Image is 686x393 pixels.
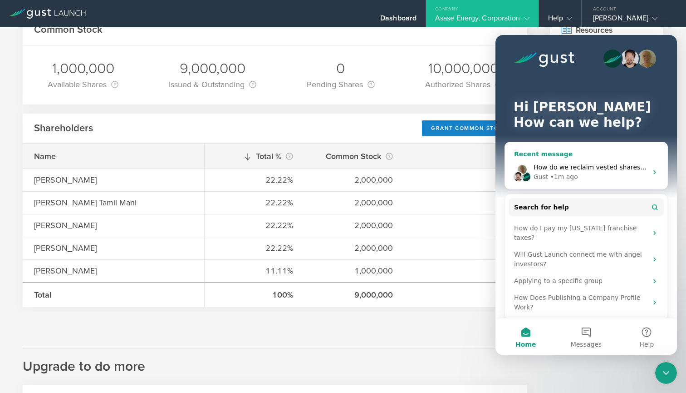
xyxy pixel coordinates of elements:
div: Applying to a specific group [13,238,168,254]
div: 1,000,000 [48,59,118,78]
div: Available Shares [48,78,118,91]
div: How Does Publishing a Company Profile Work? [19,258,152,277]
div: 2,000,000 [316,197,393,209]
div: • 1m ago [55,137,83,147]
span: Help [144,306,158,313]
div: Help [548,14,572,27]
div: 22.22% [216,174,293,186]
div: [PERSON_NAME] [34,265,193,277]
div: How do I pay my [US_STATE] franchise taxes? [13,185,168,211]
span: How do we reclaim vested shares from a director that has voluntarily resigned from the board of d... [38,129,375,136]
span: Search for help [19,168,73,177]
div: Dashboard [380,14,416,27]
h2: Resources [550,15,663,45]
div: Total [34,289,193,301]
h2: Shareholders [34,122,93,135]
div: 1,000,000 [316,265,393,277]
div: Pending Shares [307,78,375,91]
div: Common Stock [316,150,393,163]
div: Authorized Shares [425,78,502,91]
button: Help [121,284,181,320]
div: [PERSON_NAME] [34,219,193,231]
div: Will Gust Launch connect me with angel investors? [13,211,168,238]
div: 22.22% [216,219,293,231]
div: 0 [307,59,375,78]
div: [PERSON_NAME] [34,174,193,186]
button: Search for help [13,163,168,181]
div: Name [34,150,193,162]
span: Messages [75,306,107,313]
button: Messages [60,284,121,320]
div: [PERSON_NAME] Tamil Mani [34,197,193,209]
span: Home [20,306,40,313]
div: 9,000,000 [316,289,393,301]
iframe: Intercom live chat [495,35,677,355]
div: Grant Common Stock [422,120,516,136]
div: Will Gust Launch connect me with angel investors? [19,215,152,234]
div: 11.11% [216,265,293,277]
div: 10,000,000 [425,59,502,78]
div: 100% [216,289,293,301]
h2: Upgrade to do more [23,348,527,376]
h2: Common Stock [34,23,103,36]
div: 2,000,000 [316,242,393,254]
div: [PERSON_NAME] [593,14,670,27]
div: Gust [38,137,53,147]
div: [PERSON_NAME] [34,242,193,254]
div: Applying to a specific group [19,241,152,251]
div: Asase Energy, Corporation [435,14,529,27]
div: How Does Publishing a Company Profile Work? [13,254,168,281]
div: 22.22% [216,197,293,209]
div: Total % [216,150,293,163]
div: 9,000,000 [169,59,256,78]
div: 22.22% [216,242,293,254]
div: 2,000,000 [316,174,393,186]
div: 2,000,000 [316,219,393,231]
div: Issued & Outstanding [169,78,256,91]
div: How do I pay my [US_STATE] franchise taxes? [19,189,152,208]
iframe: Intercom live chat [655,362,677,384]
